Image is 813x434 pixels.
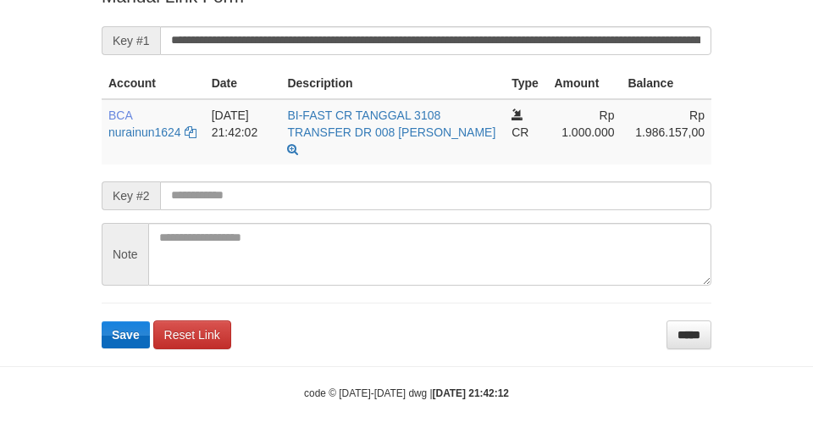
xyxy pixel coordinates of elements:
[547,99,621,164] td: Rp 1.000.000
[512,125,528,139] span: CR
[621,68,711,99] th: Balance
[505,68,547,99] th: Type
[621,99,711,164] td: Rp 1.986.157,00
[153,320,231,349] a: Reset Link
[102,68,205,99] th: Account
[433,387,509,399] strong: [DATE] 21:42:12
[102,223,148,286] span: Note
[205,99,281,164] td: [DATE] 21:42:02
[108,125,181,139] a: nurainun1624
[102,321,150,348] button: Save
[287,108,495,139] a: BI-FAST CR TANGGAL 3108 TRANSFER DR 008 [PERSON_NAME]
[547,68,621,99] th: Amount
[185,125,196,139] a: Copy nurainun1624 to clipboard
[102,181,160,210] span: Key #2
[205,68,281,99] th: Date
[102,26,160,55] span: Key #1
[164,328,220,342] span: Reset Link
[108,108,132,122] span: BCA
[304,387,509,399] small: code © [DATE]-[DATE] dwg |
[280,68,505,99] th: Description
[112,328,140,342] span: Save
